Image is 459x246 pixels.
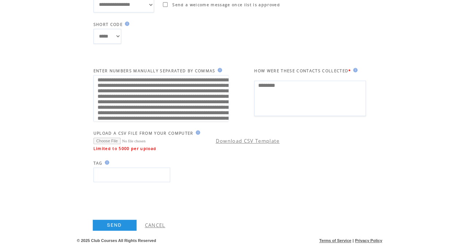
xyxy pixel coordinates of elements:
[351,68,357,72] img: help.gif
[93,220,137,231] a: SEND
[194,130,200,135] img: help.gif
[123,22,129,26] img: help.gif
[93,22,123,27] span: SHORT CODE
[216,138,280,144] a: Download CSV Template
[103,160,109,165] img: help.gif
[254,68,348,73] span: HOW WERE THESE CONTACTS COLLECTED
[93,161,103,166] span: TAG
[145,222,165,228] a: CANCEL
[172,2,280,7] span: Send a welcome message once list is approved
[77,238,156,243] span: © 2025 Club Courses All Rights Reserved
[93,68,215,73] span: ENTER NUMBERS MANUALLY SEPARATED BY COMMAS
[93,146,157,151] span: Limited to 5000 per upload
[93,131,194,136] span: UPLOAD A CSV FILE FROM YOUR COMPUTER
[352,238,353,243] span: |
[215,68,222,72] img: help.gif
[319,238,351,243] a: Terms of Service
[355,238,382,243] a: Privacy Policy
